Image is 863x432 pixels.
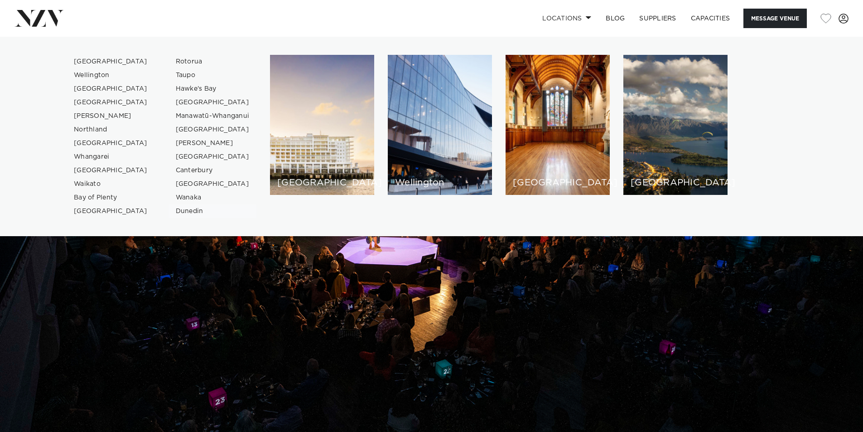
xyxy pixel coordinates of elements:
a: [GEOGRAPHIC_DATA] [67,82,155,96]
a: Hawke's Bay [169,82,257,96]
a: Auckland venues [GEOGRAPHIC_DATA] [270,55,374,195]
a: [GEOGRAPHIC_DATA] [67,96,155,109]
a: Taupo [169,68,257,82]
a: Bay of Plenty [67,191,155,204]
a: [GEOGRAPHIC_DATA] [169,150,257,164]
a: Wellington [67,68,155,82]
a: Canterbury [169,164,257,177]
a: Christchurch venues [GEOGRAPHIC_DATA] [506,55,610,195]
a: Waikato [67,177,155,191]
a: Whangarei [67,150,155,164]
a: Rotorua [169,55,257,68]
a: [GEOGRAPHIC_DATA] [67,136,155,150]
a: [GEOGRAPHIC_DATA] [169,96,257,109]
a: [GEOGRAPHIC_DATA] [67,204,155,218]
h6: [GEOGRAPHIC_DATA] [631,178,720,188]
a: [GEOGRAPHIC_DATA] [169,123,257,136]
a: [GEOGRAPHIC_DATA] [169,177,257,191]
a: Queenstown venues [GEOGRAPHIC_DATA] [623,55,728,195]
h6: Wellington [395,178,485,188]
a: Northland [67,123,155,136]
a: Capacities [684,9,738,28]
h6: [GEOGRAPHIC_DATA] [277,178,367,188]
a: [PERSON_NAME] [169,136,257,150]
img: nzv-logo.png [14,10,64,26]
a: [PERSON_NAME] [67,109,155,123]
button: Message Venue [743,9,807,28]
a: [GEOGRAPHIC_DATA] [67,55,155,68]
a: Locations [535,9,598,28]
a: SUPPLIERS [632,9,683,28]
a: Manawatū-Whanganui [169,109,257,123]
a: Wellington venues Wellington [388,55,492,195]
a: Wanaka [169,191,257,204]
a: [GEOGRAPHIC_DATA] [67,164,155,177]
a: BLOG [598,9,632,28]
a: Dunedin [169,204,257,218]
h6: [GEOGRAPHIC_DATA] [513,178,603,188]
